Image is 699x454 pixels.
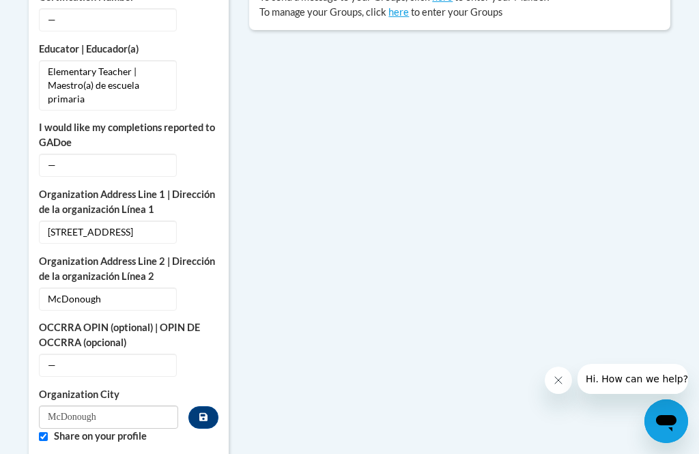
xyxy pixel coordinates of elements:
a: here [388,6,409,18]
input: Metadata input [39,406,178,429]
label: Organization City [39,387,178,402]
label: I would like my completions reported to GADoe [39,120,218,150]
span: to enter your Groups [411,6,502,18]
span: — [39,8,177,31]
label: Share on your profile [54,429,218,444]
iframe: Close message [545,367,572,394]
span: — [39,354,177,377]
iframe: Message from company [577,364,688,394]
span: McDonough [39,287,177,311]
label: Organization Address Line 2 | Dirección de la organización Línea 2 [39,254,218,284]
span: Elementary Teacher | Maestro(a) de escuela primaria [39,60,177,111]
span: To manage your Groups, click [259,6,386,18]
label: OCCRRA OPIN (optional) | OPIN DE OCCRRA (opcional) [39,320,218,350]
span: [STREET_ADDRESS] [39,221,177,244]
iframe: Button to launch messaging window [644,399,688,443]
span: — [39,154,177,177]
label: Organization Address Line 1 | Dirección de la organización Línea 1 [39,187,218,217]
label: Educator | Educador(a) [39,42,218,57]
